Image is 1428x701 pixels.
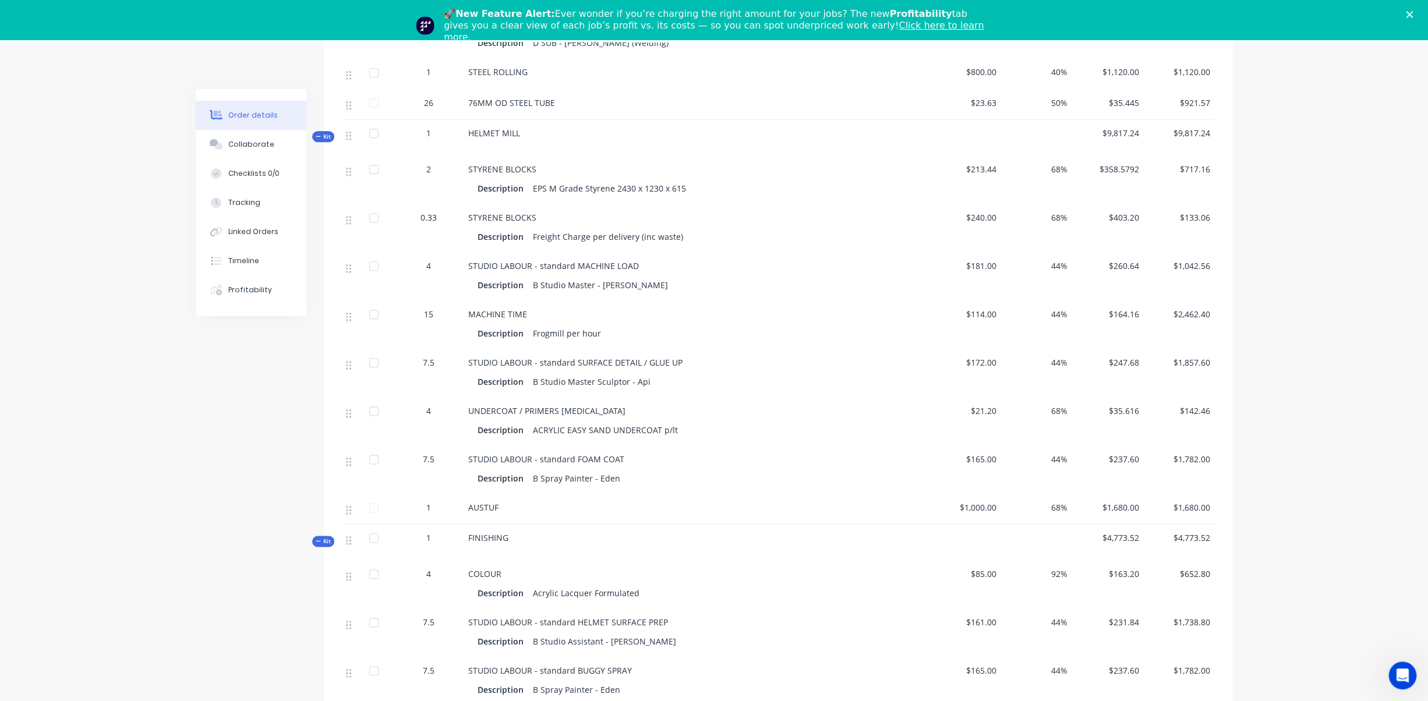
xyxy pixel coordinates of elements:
span: 7.5 [423,356,434,369]
span: 44% [1006,664,1068,677]
span: 1 [426,501,431,514]
span: 68% [1006,163,1068,175]
span: $1,120.00 [1077,66,1139,78]
div: B Spray Painter - Eden [528,470,625,487]
span: $2,462.40 [1148,308,1211,320]
span: 76MM OD STEEL TUBE [468,97,555,108]
span: 7.5 [423,616,434,628]
span: $21.20 [934,405,996,417]
span: $358.5792 [1077,163,1139,175]
span: $652.80 [1148,568,1211,580]
span: 44% [1006,260,1068,272]
div: Description [478,228,528,245]
b: New Feature Alert: [455,8,555,19]
span: 0.33 [420,211,437,224]
div: Description [478,681,528,698]
span: 2 [426,163,431,175]
span: $172.00 [934,356,996,369]
span: Kit [316,132,331,141]
button: Order details [196,101,306,130]
span: 26 [424,97,433,109]
div: B Studio Master Sculptor - Api [528,373,655,390]
span: UNDERCOAT / PRIMERS [MEDICAL_DATA] [468,405,625,416]
span: $1,738.80 [1148,616,1211,628]
span: FINISHING [468,532,508,543]
div: Description [478,633,528,650]
span: $163.20 [1077,568,1139,580]
span: COLOUR [468,568,501,579]
div: Linked Orders [228,226,278,237]
span: $237.60 [1077,453,1139,465]
div: B Studio Assistant - [PERSON_NAME] [528,633,681,650]
span: $1,000.00 [934,501,996,514]
iframe: Intercom live chat [1388,661,1416,689]
span: 40% [1006,66,1068,78]
div: Checklists 0/0 [228,168,280,179]
span: $1,120.00 [1148,66,1211,78]
b: Profitability [889,8,952,19]
span: 68% [1006,501,1068,514]
span: $921.57 [1148,97,1211,109]
span: 92% [1006,568,1068,580]
div: Description [478,585,528,601]
div: Description [478,277,528,293]
button: Tracking [196,188,306,217]
span: STYRENE BLOCKS [468,212,536,223]
span: 44% [1006,453,1068,465]
span: $161.00 [934,616,996,628]
button: Profitability [196,275,306,305]
span: 4 [426,405,431,417]
div: 🚀 Ever wonder if you’re charging the right amount for your jobs? The new tab gives you a clear vi... [444,8,994,43]
div: EPS M Grade Styrene 2430 x 1230 x 615 [528,180,691,197]
span: 44% [1006,356,1068,369]
span: Kit [316,537,331,546]
img: Profile image for Team [416,16,434,35]
div: Close [1406,10,1418,17]
span: 68% [1006,211,1068,224]
span: STUDIO LABOUR - standard HELMET SURFACE PREP [468,617,668,628]
span: $247.68 [1077,356,1139,369]
span: 7.5 [423,453,434,465]
span: $4,773.52 [1077,532,1139,544]
div: Freight Charge per delivery (inc waste) [528,228,688,245]
span: $142.46 [1148,405,1211,417]
span: 15 [424,308,433,320]
button: Checklists 0/0 [196,159,306,188]
span: $1,857.60 [1148,356,1211,369]
span: STEEL ROLLING [468,66,528,77]
div: Frogmill per hour [528,325,606,342]
span: 1 [426,532,431,544]
span: 68% [1006,405,1068,417]
div: Kit [312,131,334,142]
div: Acrylic Lacquer Formulated [528,585,644,601]
span: $165.00 [934,664,996,677]
span: $35.445 [1077,97,1139,109]
span: $9,817.24 [1077,127,1139,139]
div: Description [478,180,528,197]
span: HELMET MILL [468,128,520,139]
button: Linked Orders [196,217,306,246]
button: Collaborate [196,130,306,159]
div: Description [478,422,528,438]
div: Kit [312,536,334,547]
span: 4 [426,260,431,272]
span: AUSTUF [468,502,499,513]
span: $240.00 [934,211,996,224]
span: $800.00 [934,66,996,78]
span: 44% [1006,308,1068,320]
span: $9,817.24 [1148,127,1211,139]
span: $85.00 [934,568,996,580]
div: B Studio Master - [PERSON_NAME] [528,277,673,293]
div: Order details [228,110,278,121]
span: MACHINE TIME [468,309,527,320]
span: $1,042.56 [1148,260,1211,272]
div: Description [478,470,528,487]
span: $237.60 [1077,664,1139,677]
span: STUDIO LABOUR - standard MACHINE LOAD [468,260,639,271]
div: Tracking [228,197,260,208]
span: 50% [1006,97,1068,109]
div: D SUB - [PERSON_NAME] (Welding) [528,34,673,51]
span: $181.00 [934,260,996,272]
span: $717.16 [1148,163,1211,175]
button: Timeline [196,246,306,275]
